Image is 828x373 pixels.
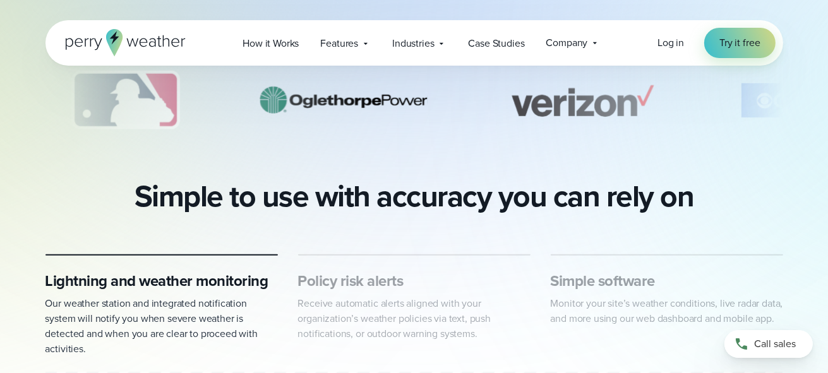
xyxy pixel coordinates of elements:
[320,36,358,51] span: Features
[45,69,783,138] div: slideshow
[45,296,278,357] p: Our weather station and integrated notification system will notify you when severe weather is det...
[657,35,684,50] a: Log in
[468,36,524,51] span: Case Studies
[754,336,796,352] span: Call sales
[298,296,531,341] p: Receive automatic alerts aligned with your organization’s weather policies via text, push notific...
[551,296,783,326] p: Monitor your site’s weather conditions, live radar data, and more using our web dashboard and mob...
[392,36,434,51] span: Industries
[551,271,783,291] h3: Simple software
[704,28,775,58] a: Try it free
[719,35,760,50] span: Try it free
[298,271,531,291] h3: Policy risk alerts
[135,179,694,214] h2: Simple to use with accuracy you can rely on
[493,69,673,132] div: 18 of 69
[724,330,813,358] a: Call sales
[253,69,432,132] div: 17 of 69
[45,271,278,291] h3: Lightning and weather monitoring
[457,30,535,56] a: Case Studies
[493,69,673,132] img: Verizon.svg
[657,35,684,50] span: Log in
[253,69,432,132] img: Oglethorpe-Power.svg
[59,69,192,132] div: 16 of 69
[546,35,588,50] span: Company
[59,69,192,132] img: MLB.svg
[243,36,299,51] span: How it Works
[232,30,309,56] a: How it Works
